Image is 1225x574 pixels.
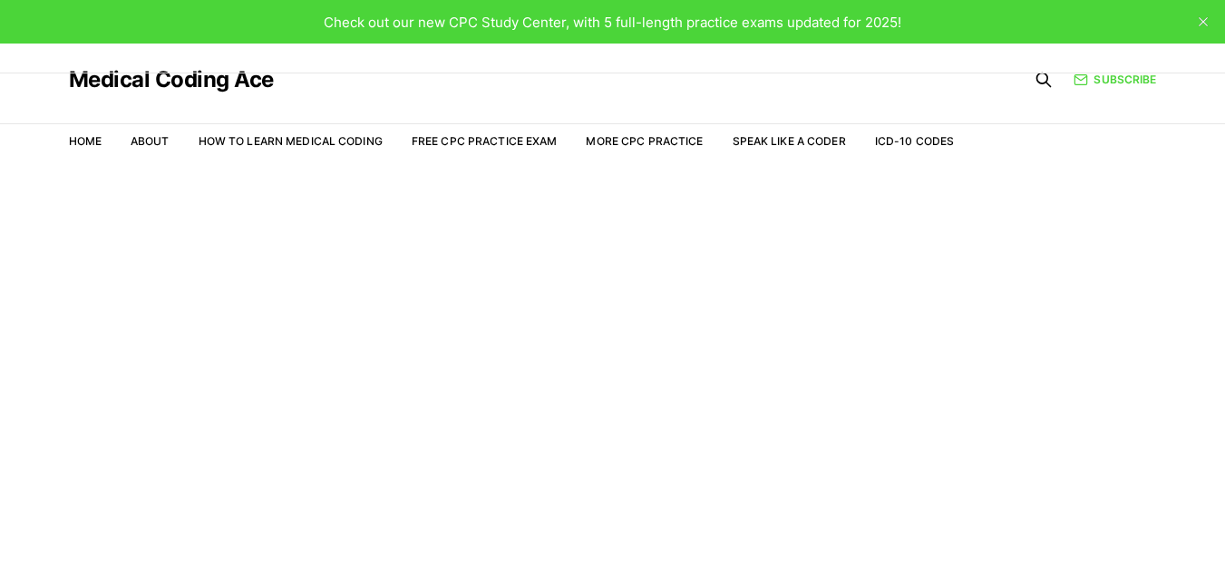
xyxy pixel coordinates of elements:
[69,134,102,148] a: Home
[412,134,558,148] a: Free CPC Practice Exam
[199,134,383,148] a: How to Learn Medical Coding
[1074,72,1156,88] a: Subscribe
[586,134,703,148] a: More CPC Practice
[69,69,274,91] a: Medical Coding Ace
[1189,7,1218,36] button: close
[733,134,846,148] a: Speak Like a Coder
[324,14,901,31] span: Check out our new CPC Study Center, with 5 full-length practice exams updated for 2025!
[929,485,1225,574] iframe: portal-trigger
[875,134,954,148] a: ICD-10 Codes
[131,134,170,148] a: About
